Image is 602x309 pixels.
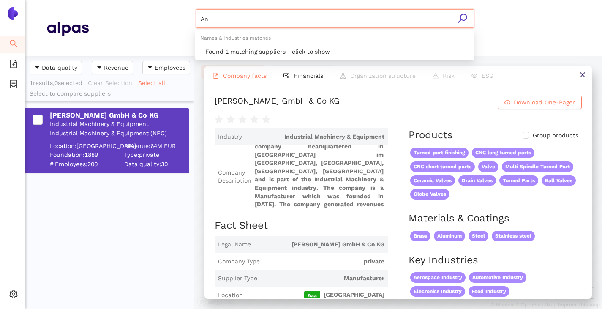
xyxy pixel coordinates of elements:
[410,272,466,283] span: Aerospace Industry
[573,66,592,85] button: close
[34,65,40,71] span: caret-down
[502,161,573,172] span: Multi Spindle Turned Part
[215,96,340,109] div: [PERSON_NAME] GmbH & Co KG
[30,61,82,74] button: caret-downData quality
[215,115,223,124] span: star
[9,287,18,304] span: setting
[478,161,498,172] span: Valve
[472,148,534,158] span: CNC long turned parts
[262,115,270,124] span: star
[498,96,582,109] button: cloud-downloadDownload One-Pager
[50,111,188,120] div: [PERSON_NAME] GmbH & Co KG
[50,120,188,129] div: Industrial Machinery & Equipment
[458,175,496,186] span: Drain Valves
[142,61,190,74] button: caret-downEmployees
[96,65,102,71] span: caret-down
[124,160,188,168] span: Data quality: 30
[124,142,188,150] div: Revenue: 64M EUR
[340,73,346,79] span: apartment
[218,133,242,141] span: Industry
[410,231,430,241] span: Brass
[213,73,219,79] span: file-text
[195,45,474,58] div: Found 1 matching suppliers - click to show
[469,272,526,283] span: Automotive Industry
[138,76,171,90] button: Select all
[218,257,260,266] span: Company Type
[482,72,493,79] span: ESG
[410,175,455,186] span: Ceramic Valves
[30,79,82,86] span: 1 results, 0 selected
[434,231,465,241] span: Aluminum
[261,274,384,283] span: Manufacturer
[238,115,247,124] span: star
[50,151,119,159] span: Foundation: 1889
[226,115,235,124] span: star
[205,47,469,56] div: Found 1 matching suppliers - click to show
[50,142,119,150] div: Location: [GEOGRAPHIC_DATA]
[124,151,188,159] span: Type: private
[433,73,439,79] span: warning
[87,76,138,90] button: Clear Selection
[46,18,89,39] img: Homepage
[155,63,185,72] span: Employees
[9,77,18,94] span: container
[469,231,488,241] span: Steel
[245,133,384,141] span: Industrial Machinery & Equipment
[492,231,535,241] span: Stainless steel
[92,61,133,74] button: caret-downRevenue
[138,78,165,88] span: Select all
[246,291,384,300] span: [GEOGRAPHIC_DATA]
[195,31,474,45] div: Names & Industries matches
[443,72,455,79] span: Risk
[409,211,582,226] h2: Materials & Coatings
[471,73,477,79] span: eye
[350,72,416,79] span: Organization structure
[223,72,267,79] span: Company facts
[410,189,449,200] span: Globe Valves
[42,63,77,72] span: Data quality
[504,99,510,106] span: cloud-download
[50,160,119,168] span: # Employees: 200
[529,131,582,140] span: Group products
[514,98,575,107] span: Download One-Pager
[283,73,289,79] span: fund-view
[6,7,19,20] img: Logo
[50,129,188,138] div: Industrial Machinery & Equipment (NEC)
[304,291,320,300] span: Aaa
[218,291,243,300] span: Location
[215,219,388,233] h2: Fact Sheet
[410,148,469,158] span: Turned part finishing
[410,286,465,297] span: Elecronics Industry
[30,90,190,98] div: Select to compare suppliers
[218,241,251,249] span: Legal Name
[9,57,18,74] span: file-add
[255,145,384,208] span: [PERSON_NAME] GmbH & Co KG is a private company headquartered in [GEOGRAPHIC_DATA] im [GEOGRAPHIC...
[263,257,384,266] span: private
[250,115,259,124] span: star
[147,65,153,71] span: caret-down
[9,36,18,53] span: search
[457,13,468,24] span: search
[542,175,576,186] span: Ball Valves
[499,175,538,186] span: Turned Parts
[104,63,128,72] span: Revenue
[409,253,582,268] h2: Key Industries
[254,241,384,249] span: [PERSON_NAME] GmbH & Co KG
[294,72,323,79] span: Financials
[410,161,475,172] span: CNC short turned parts
[579,71,586,78] span: close
[409,128,453,142] div: Products
[469,286,509,297] span: Food Industry
[218,169,251,185] span: Company Description
[218,274,257,283] span: Supplier Type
